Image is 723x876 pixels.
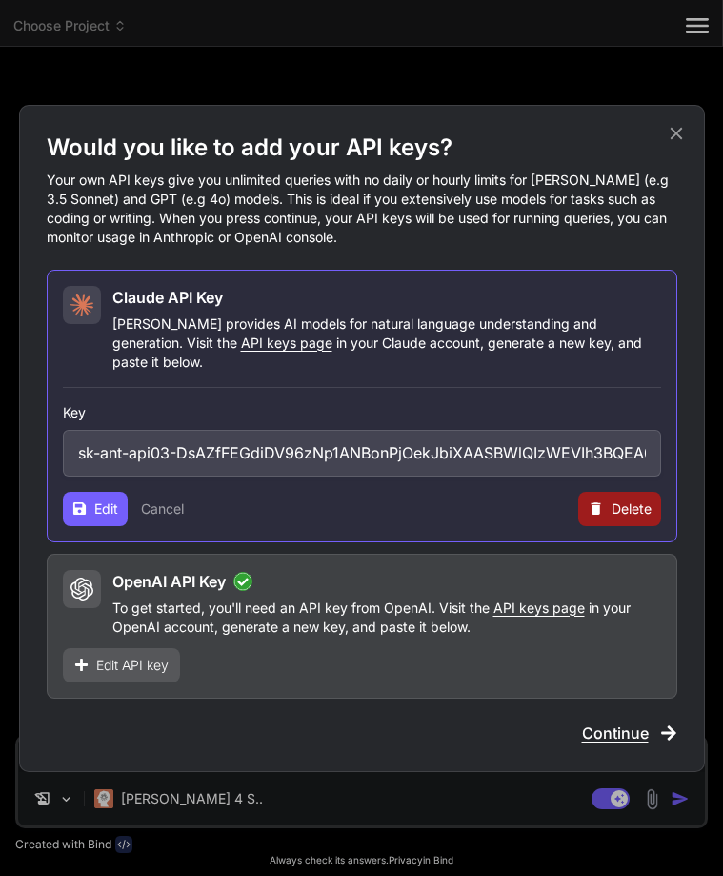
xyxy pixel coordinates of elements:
[63,403,661,422] h3: Key
[96,656,169,675] span: Edit API key
[582,722,649,744] span: Continue
[578,492,661,526] button: Delete
[47,171,677,247] p: Your own API keys give you unlimited queries with no daily or hourly limits for [PERSON_NAME] (e....
[241,335,332,351] span: API keys page
[493,600,585,616] span: API keys page
[582,722,677,744] button: Continue
[112,315,661,372] p: [PERSON_NAME] provides AI models for natural language understanding and generation. Visit the in ...
[112,286,223,309] h2: Claude API Key
[47,132,677,163] h1: Would you like to add your API keys?
[112,599,661,637] p: To get started, you'll need an API key from OpenAI. Visit the in your OpenAI account, generate a ...
[141,499,184,519] button: Cancel
[612,499,652,519] span: Delete
[112,570,226,593] h2: OpenAI API Key
[63,430,661,477] input: Enter API Key
[94,499,118,519] span: Edit
[63,492,128,526] button: Edit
